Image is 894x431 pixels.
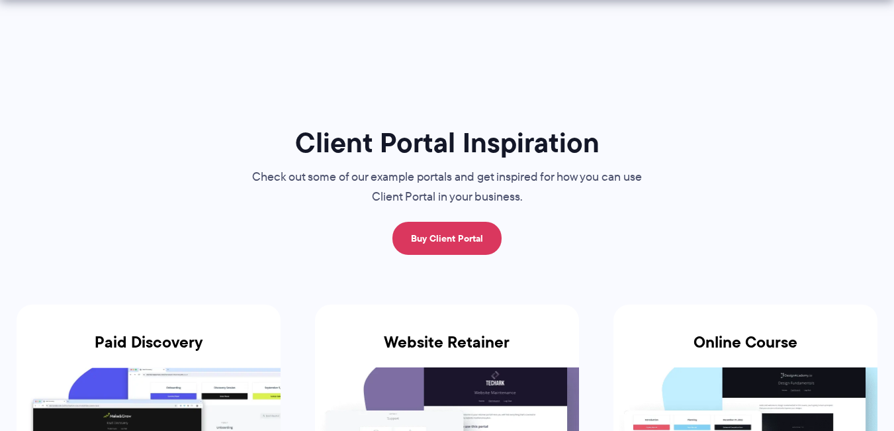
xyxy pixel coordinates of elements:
[613,333,877,367] h3: Online Course
[17,333,281,367] h3: Paid Discovery
[315,333,579,367] h3: Website Retainer
[226,168,669,207] p: Check out some of our example portals and get inspired for how you can use Client Portal in your ...
[392,222,502,255] a: Buy Client Portal
[226,125,669,160] h1: Client Portal Inspiration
